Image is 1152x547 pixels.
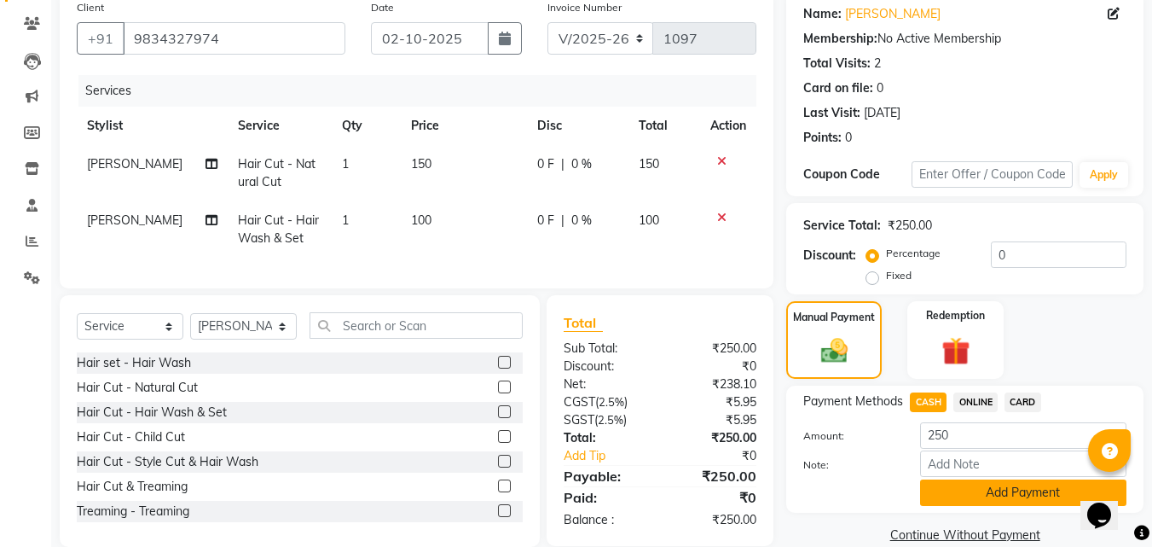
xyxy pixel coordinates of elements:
[551,511,660,529] div: Balance :
[77,107,228,145] th: Stylist
[639,156,659,172] span: 150
[888,217,932,235] div: ₹250.00
[401,107,527,145] th: Price
[790,457,906,473] label: Note:
[679,447,770,465] div: ₹0
[920,422,1126,449] input: Amount
[537,155,554,173] span: 0 F
[886,246,941,261] label: Percentage
[551,447,678,465] a: Add Tip
[660,429,769,447] div: ₹250.00
[803,104,860,122] div: Last Visit:
[123,22,345,55] input: Search by Name/Mobile/Email/Code
[803,217,881,235] div: Service Total:
[564,394,595,410] span: CGST
[78,75,769,107] div: Services
[920,480,1126,506] button: Add Payment
[803,166,911,183] div: Coupon Code
[342,156,349,172] span: 1
[803,393,903,410] span: Payment Methods
[238,212,319,246] span: Hair Cut - Hair Wash & Set
[332,107,401,145] th: Qty
[1004,393,1041,412] span: CARD
[845,129,852,147] div: 0
[238,156,315,189] span: Hair Cut - Natural Cut
[803,5,842,23] div: Name:
[411,156,431,172] span: 150
[77,404,227,422] div: Hair Cut - Hair Wash & Set
[660,511,769,529] div: ₹250.00
[877,79,883,97] div: 0
[551,358,660,375] div: Discount:
[660,411,769,429] div: ₹5.95
[953,393,998,412] span: ONLINE
[660,487,769,508] div: ₹0
[660,358,769,375] div: ₹0
[571,155,592,173] span: 0 %
[551,429,660,447] div: Total:
[77,478,188,496] div: Hair Cut & Treaming
[803,247,856,265] div: Discount:
[561,212,564,230] span: |
[803,129,842,147] div: Points:
[660,375,769,393] div: ₹238.10
[639,212,659,228] span: 100
[1080,479,1135,530] iframe: chat widget
[660,393,769,411] div: ₹5.95
[803,30,877,48] div: Membership:
[551,487,660,508] div: Paid:
[790,527,1140,544] a: Continue Without Payment
[77,22,124,55] button: +91
[87,212,182,228] span: [PERSON_NAME]
[933,334,979,369] img: _gift.svg
[920,451,1126,477] input: Add Note
[537,212,554,230] span: 0 F
[660,466,769,486] div: ₹250.00
[561,155,564,173] span: |
[564,412,594,428] span: SGST
[700,107,756,145] th: Action
[910,393,946,412] span: CASH
[660,340,769,358] div: ₹250.00
[803,55,871,73] div: Total Visits:
[803,79,873,97] div: Card on file:
[77,379,198,397] div: Hair Cut - Natural Cut
[599,395,624,409] span: 2.5%
[77,503,189,521] div: Treaming - Treaming
[926,308,985,323] label: Redemption
[864,104,900,122] div: [DATE]
[598,413,623,427] span: 2.5%
[845,5,941,23] a: [PERSON_NAME]
[874,55,881,73] div: 2
[551,340,660,358] div: Sub Total:
[77,354,191,372] div: Hair set - Hair Wash
[310,312,523,339] input: Search or Scan
[551,411,660,429] div: ( )
[228,107,332,145] th: Service
[912,161,1073,188] input: Enter Offer / Coupon Code
[527,107,628,145] th: Disc
[77,428,185,446] div: Hair Cut - Child Cut
[803,30,1126,48] div: No Active Membership
[564,314,603,332] span: Total
[551,466,660,486] div: Payable:
[342,212,349,228] span: 1
[886,268,912,283] label: Fixed
[813,335,856,366] img: _cash.svg
[551,393,660,411] div: ( )
[551,375,660,393] div: Net:
[628,107,701,145] th: Total
[87,156,182,172] span: [PERSON_NAME]
[411,212,431,228] span: 100
[77,453,258,471] div: Hair Cut - Style Cut & Hair Wash
[571,212,592,230] span: 0 %
[793,310,875,325] label: Manual Payment
[1080,162,1128,188] button: Apply
[790,428,906,444] label: Amount:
